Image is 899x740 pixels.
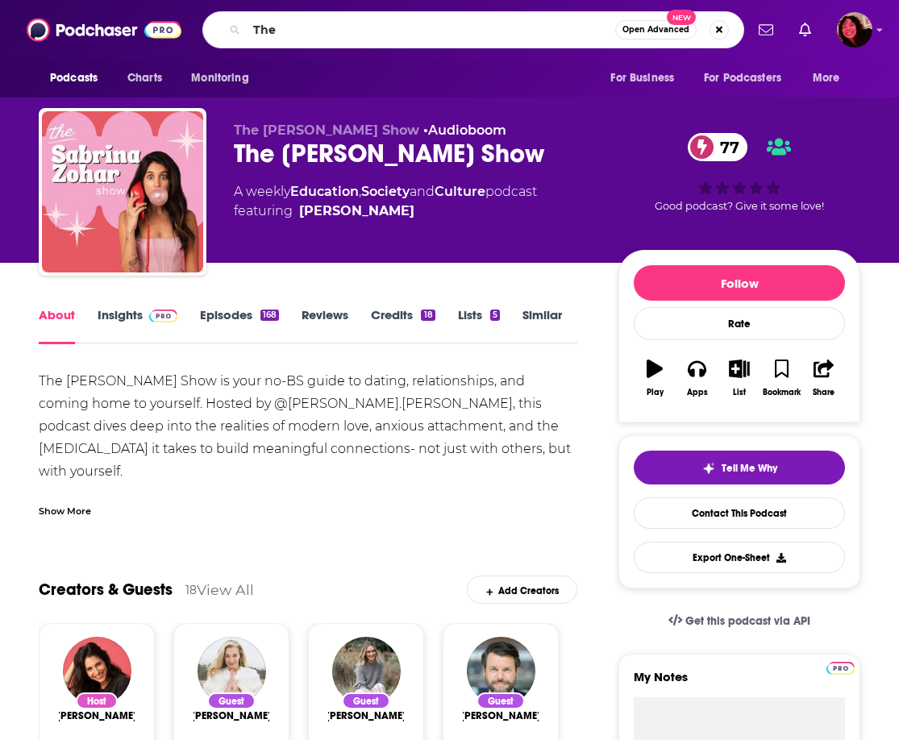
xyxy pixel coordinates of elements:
[423,123,506,138] span: •
[98,307,177,344] a: InsightsPodchaser Pro
[599,63,694,94] button: open menu
[634,307,845,340] div: Rate
[421,310,435,321] div: 18
[793,16,818,44] a: Show notifications dropdown
[234,123,419,138] span: The [PERSON_NAME] Show
[685,614,810,628] span: Get this podcast via API
[490,310,500,321] div: 5
[247,17,615,43] input: Search podcasts, credits, & more...
[117,63,172,94] a: Charts
[27,15,181,45] img: Podchaser - Follow, Share and Rate Podcasts
[435,184,485,199] a: Culture
[477,692,525,709] div: Guest
[234,182,537,221] div: A weekly podcast
[410,184,435,199] span: and
[76,692,118,709] div: Host
[826,662,855,675] img: Podchaser Pro
[200,307,279,344] a: Episodes168
[763,388,801,397] div: Bookmark
[656,601,823,641] a: Get this podcast via API
[56,709,137,722] span: [PERSON_NAME]
[634,669,845,697] label: My Notes
[618,123,860,222] div: 77Good podcast? Give it some love!
[634,542,845,573] button: Export One-Sheet
[622,26,689,34] span: Open Advanced
[290,184,359,199] a: Education
[191,709,272,722] a: Terri Cole
[722,462,777,475] span: Tell Me Why
[704,67,781,89] span: For Podcasters
[63,637,131,705] img: Sabrina Zohar
[801,63,860,94] button: open menu
[634,497,845,529] a: Contact This Podcast
[667,10,696,25] span: New
[234,202,537,221] span: featuring
[56,709,137,722] a: Sabrina Zohar
[149,310,177,322] img: Podchaser Pro
[634,349,676,407] button: Play
[813,67,840,89] span: More
[760,349,802,407] button: Bookmark
[460,709,541,722] a: Charles Duhigg
[634,451,845,484] button: tell me why sparkleTell Me Why
[615,20,697,39] button: Open AdvancedNew
[704,133,747,161] span: 77
[371,307,435,344] a: Credits18
[361,184,410,199] a: Society
[826,659,855,675] a: Pro website
[191,67,248,89] span: Monitoring
[687,388,708,397] div: Apps
[332,637,401,705] img: Vanessa Bennett
[803,349,845,407] button: Share
[180,63,269,94] button: open menu
[302,307,348,344] a: Reviews
[634,265,845,301] button: Follow
[693,63,805,94] button: open menu
[460,709,541,722] span: [PERSON_NAME]
[326,709,406,722] a: Vanessa Bennett
[522,307,562,344] a: Similar
[718,349,760,407] button: List
[467,637,535,705] img: Charles Duhigg
[185,583,197,597] div: 18
[50,67,98,89] span: Podcasts
[191,709,272,722] span: [PERSON_NAME]
[752,16,780,44] a: Show notifications dropdown
[197,581,254,598] a: View All
[202,11,744,48] div: Search podcasts, credits, & more...
[39,63,119,94] button: open menu
[458,307,500,344] a: Lists5
[359,184,361,199] span: ,
[342,692,390,709] div: Guest
[39,307,75,344] a: About
[837,12,872,48] button: Show profile menu
[647,388,664,397] div: Play
[813,388,834,397] div: Share
[326,709,406,722] span: [PERSON_NAME]
[837,12,872,48] img: User Profile
[39,580,173,600] a: Creators & Guests
[610,67,674,89] span: For Business
[655,200,824,212] span: Good podcast? Give it some love!
[260,310,279,321] div: 168
[676,349,718,407] button: Apps
[702,462,715,475] img: tell me why sparkle
[299,202,414,221] a: Sabrina Zohar
[688,133,747,161] a: 77
[198,637,266,705] img: Terri Cole
[467,576,577,604] div: Add Creators
[42,111,203,272] img: The Sabrina Zohar Show
[207,692,256,709] div: Guest
[127,67,162,89] span: Charts
[733,388,746,397] div: List
[837,12,872,48] span: Logged in as Kathryn-Musilek
[428,123,506,138] a: Audioboom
